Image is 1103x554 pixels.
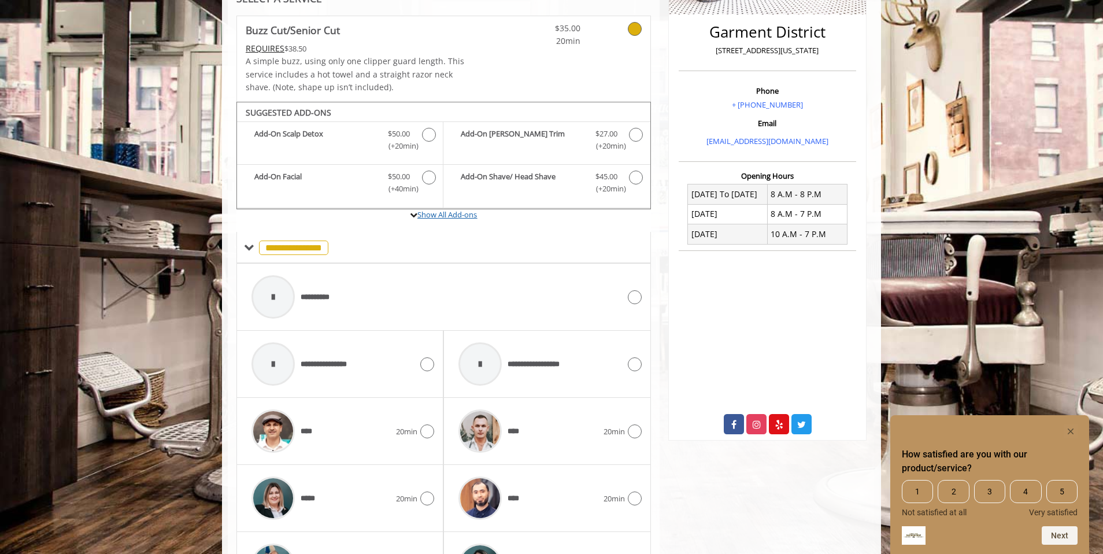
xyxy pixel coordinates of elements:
span: Very satisfied [1029,508,1078,517]
label: Add-On Facial [243,171,437,198]
td: [DATE] [688,224,768,244]
b: SUGGESTED ADD-ONS [246,107,331,118]
h3: Opening Hours [679,172,856,180]
span: (+40min ) [382,183,416,195]
a: [EMAIL_ADDRESS][DOMAIN_NAME] [706,136,828,146]
label: Add-On Shave/ Head Shave [449,171,644,198]
span: $45.00 [595,171,617,183]
span: 20min [512,35,580,47]
h2: Garment District [682,24,853,40]
span: $50.00 [388,128,410,140]
td: 8 A.M - 7 P.M [767,204,847,224]
span: 20min [604,493,625,505]
div: Buzz Cut/Senior Cut Add-onS [236,102,651,209]
p: A simple buzz, using only one clipper guard length. This service includes a hot towel and a strai... [246,55,478,94]
div: How satisfied are you with our product/service? Select an option from 1 to 5, with 1 being Not sa... [902,424,1078,545]
h3: Email [682,119,853,127]
b: Add-On Scalp Detox [254,128,376,152]
b: Buzz Cut/Senior Cut [246,22,340,38]
span: 20min [604,426,625,438]
span: 2 [938,480,969,503]
span: $50.00 [388,171,410,183]
span: Not satisfied at all [902,508,967,517]
span: 20min [396,493,417,505]
td: [DATE] To [DATE] [688,184,768,204]
span: $35.00 [512,22,580,35]
span: (+20min ) [382,140,416,152]
b: Add-On [PERSON_NAME] Trim [461,128,583,152]
a: + [PHONE_NUMBER] [732,99,803,110]
label: Add-On Beard Trim [449,128,644,155]
span: 1 [902,480,933,503]
label: Add-On Scalp Detox [243,128,437,155]
button: Next question [1042,526,1078,545]
div: How satisfied are you with our product/service? Select an option from 1 to 5, with 1 being Not sa... [902,480,1078,517]
button: Hide survey [1064,424,1078,438]
a: Show All Add-ons [417,209,477,220]
span: 4 [1010,480,1041,503]
td: [DATE] [688,204,768,224]
div: $38.50 [246,42,478,55]
span: (+20min ) [589,140,623,152]
span: $27.00 [595,128,617,140]
span: (+20min ) [589,183,623,195]
b: Add-On Facial [254,171,376,195]
span: This service needs some Advance to be paid before we block your appointment [246,43,284,54]
span: 5 [1046,480,1078,503]
td: 8 A.M - 8 P.M [767,184,847,204]
span: 3 [974,480,1005,503]
b: Add-On Shave/ Head Shave [461,171,583,195]
p: [STREET_ADDRESS][US_STATE] [682,45,853,57]
h3: Phone [682,87,853,95]
span: 20min [396,426,417,438]
td: 10 A.M - 7 P.M [767,224,847,244]
h2: How satisfied are you with our product/service? Select an option from 1 to 5, with 1 being Not sa... [902,448,1078,475]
